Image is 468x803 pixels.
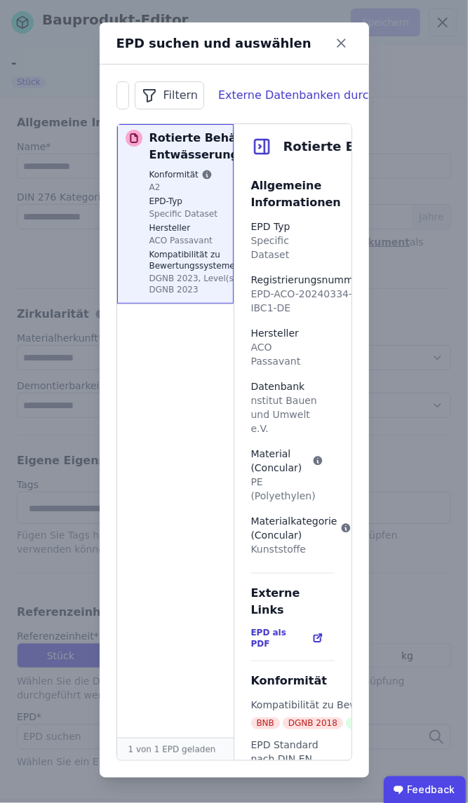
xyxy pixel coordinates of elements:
[149,180,213,193] div: A2
[251,585,335,619] div: Externe Links
[116,34,331,53] div: EPD suchen und auswählen
[251,393,323,436] div: nstitut Bauen und Umwelt e.V.
[251,177,335,211] div: Allgemeine Informationen
[149,271,241,295] div: DGNB 2023, Level(s), DGNB 2023
[149,222,213,234] label: Hersteller
[135,81,204,109] button: Filtern
[251,220,323,234] div: EPD Typ
[251,673,335,689] div: Konformität
[251,234,323,262] div: Specific Dataset
[251,475,323,503] div: PE (Polyethylen)
[149,196,218,207] label: EPD-Typ
[218,87,416,104] div: Externe Datenbanken durchsuchen
[149,249,241,271] label: Kompatibilität zu Bewertungssystemen
[149,169,213,180] label: Konformität
[251,326,323,340] div: Hersteller
[251,287,364,315] div: EPD-ACO-20240334-IBC1-DE
[251,514,352,542] div: Materialkategorie (Concular)
[251,273,364,287] div: Registrierungsnummer
[117,738,234,760] div: 1 von 1 EPD geladen
[283,717,343,729] div: DGNB 2018
[251,717,280,729] div: BNB
[251,627,308,649] span: EPD als PDF
[251,447,323,475] div: Material (Concular)
[251,340,323,368] div: ACO Passavant
[251,738,335,785] div: EPD Standard nach DIN EN 15804
[149,234,213,246] div: ACO Passavant
[149,130,303,163] p: Rotierte Behälter für Entwässerungsprodukte
[251,379,323,393] div: Datenbank
[346,717,406,729] div: DGNB 2023
[251,542,352,556] div: Kunststoffe
[149,207,218,220] div: Specific Dataset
